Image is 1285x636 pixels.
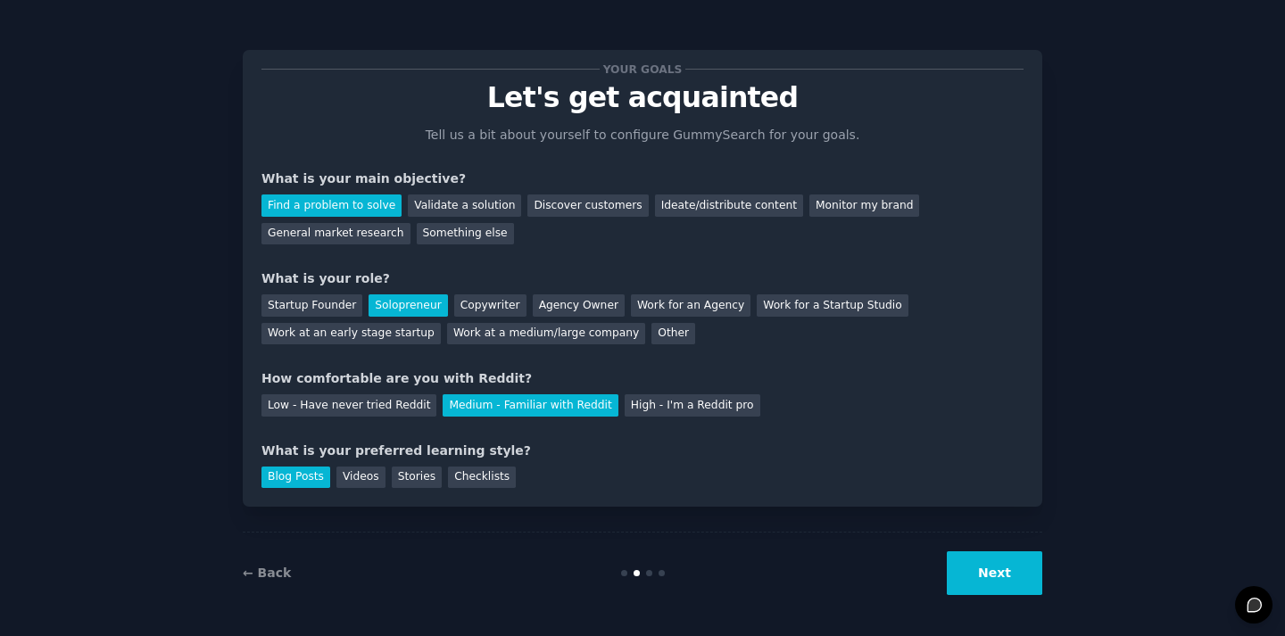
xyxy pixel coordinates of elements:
div: Monitor my brand [809,194,919,217]
div: What is your role? [261,269,1024,288]
div: Work for a Startup Studio [757,294,908,317]
div: Checklists [448,467,516,489]
div: Something else [417,223,514,245]
div: What is your main objective? [261,169,1024,188]
div: Startup Founder [261,294,362,317]
div: Find a problem to solve [261,194,402,217]
div: Low - Have never tried Reddit [261,394,436,417]
div: Videos [336,467,385,489]
div: Solopreneur [369,294,447,317]
div: How comfortable are you with Reddit? [261,369,1024,388]
div: Work at an early stage startup [261,323,441,345]
div: Medium - Familiar with Reddit [443,394,618,417]
div: Other [651,323,695,345]
div: Agency Owner [533,294,625,317]
div: Work for an Agency [631,294,750,317]
div: Work at a medium/large company [447,323,645,345]
div: What is your preferred learning style? [261,442,1024,460]
div: Validate a solution [408,194,521,217]
div: Discover customers [527,194,648,217]
div: Stories [392,467,442,489]
span: Your goals [600,60,685,78]
a: ← Back [243,566,291,580]
button: Next [947,551,1042,595]
p: Tell us a bit about yourself to configure GummySearch for your goals. [418,126,867,145]
div: High - I'm a Reddit pro [625,394,760,417]
div: Blog Posts [261,467,330,489]
p: Let's get acquainted [261,82,1024,113]
div: General market research [261,223,410,245]
div: Ideate/distribute content [655,194,803,217]
div: Copywriter [454,294,526,317]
